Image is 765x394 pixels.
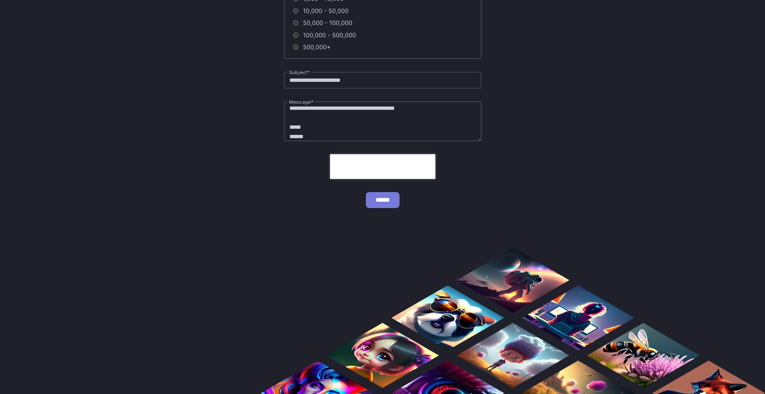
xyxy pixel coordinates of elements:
[289,70,307,75] span: Subject
[293,20,298,25] input: 50,000 - 100,000
[303,18,352,28] span: 50,000 - 100,000
[293,8,298,14] input: 10,000 - 50,000
[330,154,435,179] iframe: reCAPTCHA
[303,30,356,40] span: 100,000 - 500,000
[293,44,298,50] input: 500,000+
[303,42,330,52] span: 500,000+
[289,99,311,105] span: Message
[293,32,298,38] input: 100,000 - 500,000
[303,6,349,16] span: 10,000 - 50,000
